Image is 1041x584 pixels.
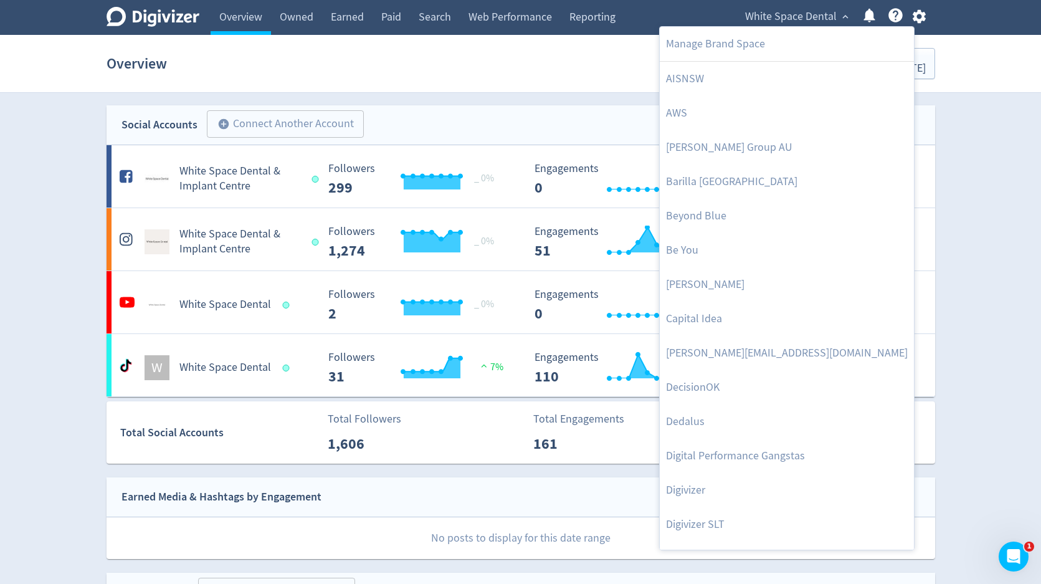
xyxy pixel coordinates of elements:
a: AWS [660,96,914,130]
a: Barilla [GEOGRAPHIC_DATA] [660,165,914,199]
a: Manage Brand Space [660,27,914,61]
iframe: Intercom live chat [999,542,1029,572]
a: Beyond Blue [660,199,914,233]
a: Dynabook ANZ [660,542,914,576]
a: [PERSON_NAME][EMAIL_ADDRESS][DOMAIN_NAME] [660,336,914,370]
a: Be You [660,233,914,267]
a: Dedalus [660,404,914,439]
a: Capital Idea [660,302,914,336]
a: Digivizer SLT [660,507,914,542]
a: AISNSW [660,62,914,96]
a: Digital Performance Gangstas [660,439,914,473]
a: DecisionOK [660,370,914,404]
span: 1 [1024,542,1034,552]
a: Digivizer [660,473,914,507]
a: [PERSON_NAME] [660,267,914,302]
a: [PERSON_NAME] Group AU [660,130,914,165]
